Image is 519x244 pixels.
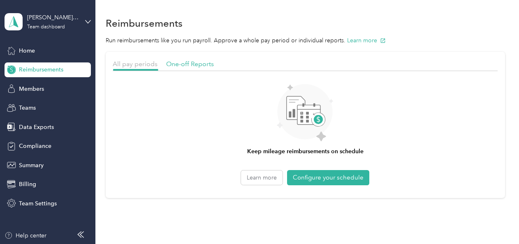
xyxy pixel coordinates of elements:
[287,170,369,185] button: Configure your schedule
[473,198,519,244] iframe: Everlance-gr Chat Button Frame
[106,19,183,28] h1: Reimbursements
[19,199,57,208] span: Team Settings
[19,85,44,93] span: Members
[27,13,79,22] div: [PERSON_NAME] GROUP LLC
[19,123,54,131] span: Data Exports
[106,36,505,45] p: Run reimbursements like you run payroll. Approve a whole pay period or individual reports.
[19,142,51,150] span: Compliance
[19,104,36,112] span: Teams
[5,231,46,240] button: Help center
[19,46,35,55] span: Home
[241,170,283,185] button: Learn more
[27,25,65,30] div: Team dashboard
[19,180,36,189] span: Billing
[19,65,63,74] span: Reimbursements
[113,60,158,68] span: All pay periods
[347,36,386,45] button: Learn more
[247,147,364,156] h4: Keep mileage reimbursements on schedule
[19,161,44,170] span: Summary
[166,60,214,68] span: One-off Reports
